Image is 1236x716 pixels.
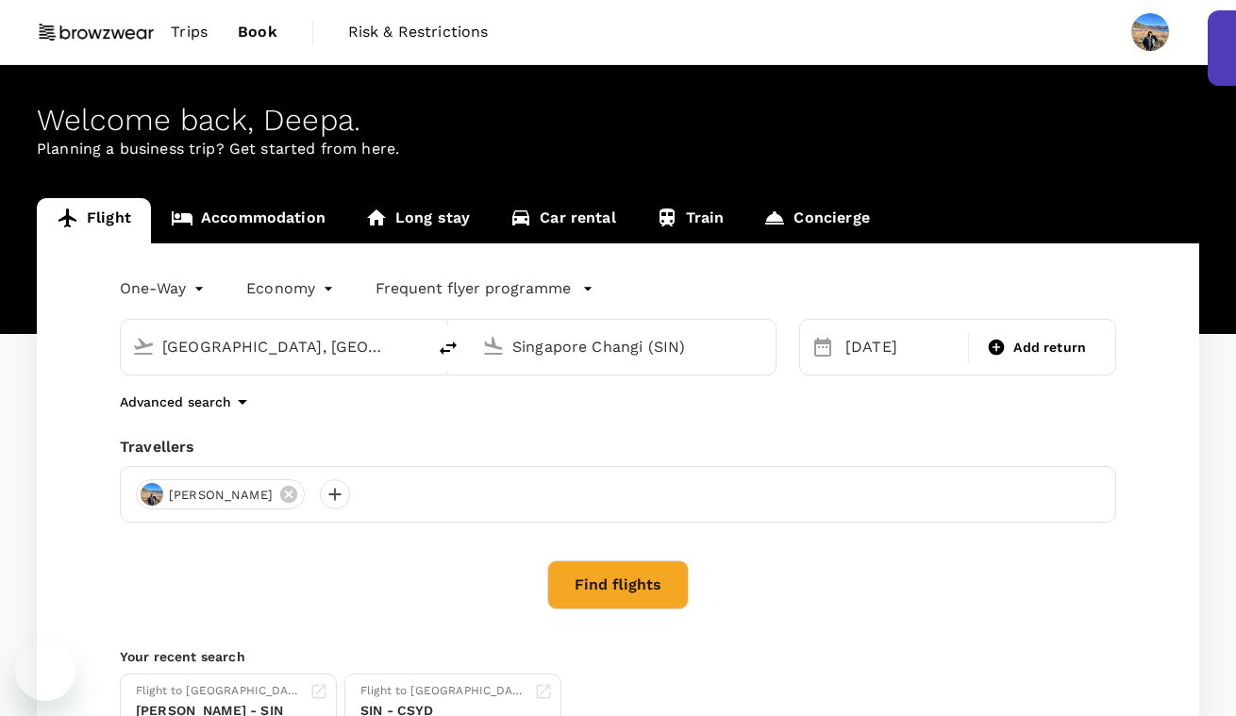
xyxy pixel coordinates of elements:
[426,325,471,371] button: delete
[246,274,338,304] div: Economy
[348,21,489,43] span: Risk & Restrictions
[37,11,156,53] img: Browzwear Solutions Pte Ltd
[120,392,231,411] p: Advanced search
[136,682,302,701] div: Flight to [GEOGRAPHIC_DATA]
[412,344,416,348] button: Open
[37,138,1199,160] p: Planning a business trip? Get started from here.
[162,332,386,361] input: Depart from
[37,103,1199,138] div: Welcome back , Deepa .
[636,198,744,243] a: Train
[158,486,284,505] span: [PERSON_NAME]
[512,332,736,361] input: Going to
[151,198,345,243] a: Accommodation
[1013,338,1086,358] span: Add return
[743,198,889,243] a: Concierge
[238,21,277,43] span: Book
[120,274,209,304] div: One-Way
[171,21,208,43] span: Trips
[136,479,305,509] div: [PERSON_NAME]
[490,198,636,243] a: Car rental
[345,198,490,243] a: Long stay
[360,682,526,701] div: Flight to [GEOGRAPHIC_DATA]
[120,391,254,413] button: Advanced search
[120,436,1116,458] div: Travellers
[37,198,151,243] a: Flight
[547,560,689,609] button: Find flights
[120,647,1116,666] p: Your recent search
[838,328,964,366] div: [DATE]
[1131,13,1169,51] img: Deepa Subramaniam
[762,344,766,348] button: Open
[376,277,593,300] button: Frequent flyer programme
[376,277,571,300] p: Frequent flyer programme
[15,641,75,701] iframe: Button to launch messaging window
[141,483,163,506] img: avatar-6405acff242b0.jpeg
